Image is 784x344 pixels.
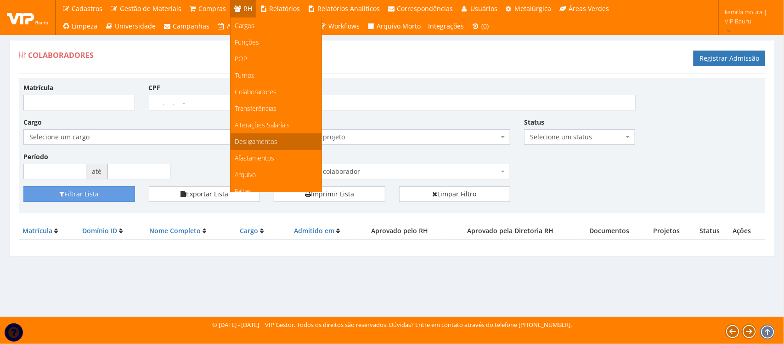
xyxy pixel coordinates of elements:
[29,132,248,142] span: Selecione um cargo
[240,226,258,235] a: Cargo
[72,22,98,30] span: Limpeza
[159,17,214,35] a: Campanhas
[231,133,321,150] a: Desligamentos
[643,223,690,240] th: Projetos
[445,223,576,240] th: Aprovado pela Diretoria RH
[149,83,161,92] label: CPF
[72,4,103,13] span: Cadastros
[294,226,335,235] a: Admitido em
[377,22,421,30] span: Arquivo Morto
[231,150,321,166] a: Afastamentos
[235,71,255,80] span: Turnos
[280,167,499,176] span: Selecione um colaborador
[274,186,385,202] a: Imprimir Lista
[725,7,772,26] span: kamilla.moura | VIP Bauru
[231,100,321,117] a: Transferências
[524,129,636,145] span: Selecione um status
[328,22,360,30] span: Workflows
[235,38,259,46] span: Funções
[83,226,118,235] a: Domínio ID
[231,84,321,100] a: Colaboradores
[231,67,321,84] a: Turnos
[270,4,300,13] span: Relatórios
[576,223,643,240] th: Documentos
[58,17,102,35] a: Limpeza
[231,166,321,183] a: Arquivo
[23,152,48,161] label: Período
[149,95,260,110] input: ___.___.___-__
[569,4,609,13] span: Áreas Verdes
[231,17,321,34] a: Cargos
[468,17,493,35] a: (0)
[235,120,290,129] span: Alterações Salariais
[199,4,226,13] span: Compras
[231,51,321,67] a: POP
[524,118,544,127] label: Status
[7,11,48,24] img: logo
[23,118,42,127] label: Cargo
[315,17,364,35] a: Workflows
[694,51,765,66] a: Registrar Admissão
[515,4,552,13] span: Metalúrgica
[173,22,210,30] span: Campanhas
[212,321,572,329] div: © [DATE] - [DATE] | VIP Gestor. Todos os direitos são reservados. Dúvidas? Entre em contato atrav...
[214,17,291,35] a: Assistência Técnica
[274,129,510,145] span: Selecione um projeto
[317,4,380,13] span: Relatórios Analíticos
[149,226,201,235] a: Nome Completo
[23,129,260,145] span: Selecione um cargo
[481,22,489,30] span: (0)
[149,186,260,202] button: Exportar Lista
[115,22,156,30] span: Universidade
[280,132,499,142] span: Selecione um projeto
[86,164,107,179] span: até
[274,164,510,179] span: Selecione um colaborador
[429,22,464,30] span: Integrações
[397,4,453,13] span: Correspondências
[363,17,425,35] a: Arquivo Morto
[23,83,53,92] label: Matrícula
[235,54,248,63] span: POP
[729,223,765,240] th: Ações
[23,226,52,235] a: Matrícula
[231,117,321,133] a: Alterações Salariais
[235,21,255,30] span: Cargos
[227,22,287,30] span: Assistência Técnica
[425,17,468,35] a: Integrações
[235,104,277,113] span: Transferências
[102,17,160,35] a: Universidade
[690,223,729,240] th: Status
[235,187,252,195] span: Faltas
[243,4,252,13] span: RH
[530,132,624,142] span: Selecione um status
[355,223,445,240] th: Aprovado pelo RH
[235,137,278,146] span: Desligamentos
[235,87,277,96] span: Colaboradores
[23,186,135,202] button: Filtrar Lista
[399,186,511,202] a: Limpar Filtro
[235,170,256,179] span: Arquivo
[28,50,94,60] span: Colaboradores
[231,183,321,200] a: Faltas
[120,4,181,13] span: Gestão de Materiais
[470,4,497,13] span: Usuários
[231,34,321,51] a: Funções
[235,154,275,162] span: Afastamentos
